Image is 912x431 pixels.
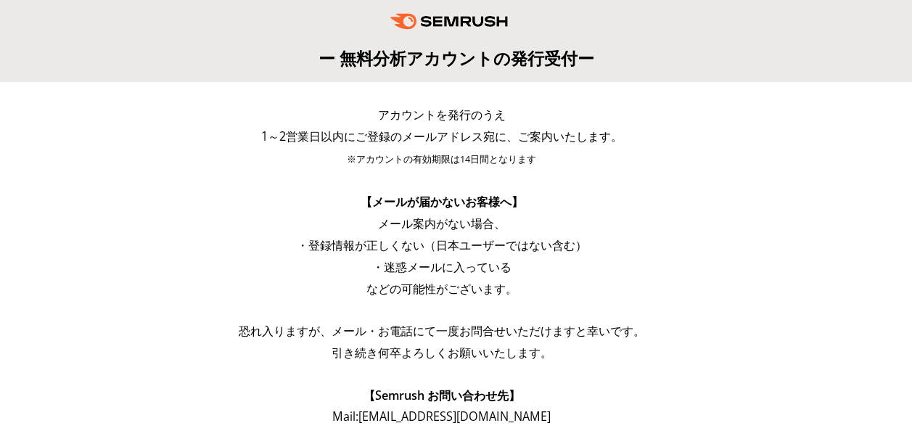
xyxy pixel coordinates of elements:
span: 1～2営業日以内にご登録のメールアドレス宛に、ご案内いたします。 [261,128,623,144]
span: ー 無料分析アカウントの発行受付ー [319,46,594,70]
span: 【メールが届かないお客様へ】 [361,194,523,210]
span: ※アカウントの有効期限は14日間となります [347,153,536,165]
span: ・迷惑メールに入っている [372,259,512,275]
span: Mail: [EMAIL_ADDRESS][DOMAIN_NAME] [332,409,551,424]
span: メール案内がない場合、 [378,215,506,231]
span: などの可能性がございます。 [366,281,517,297]
span: アカウントを発行のうえ [378,107,506,123]
span: 【Semrush お問い合わせ先】 [363,387,520,403]
span: 引き続き何卒よろしくお願いいたします。 [332,345,552,361]
span: 恐れ入りますが、メール・お電話にて一度お問合せいただけますと幸いです。 [239,323,645,339]
span: ・登録情報が正しくない（日本ユーザーではない含む） [297,237,587,253]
